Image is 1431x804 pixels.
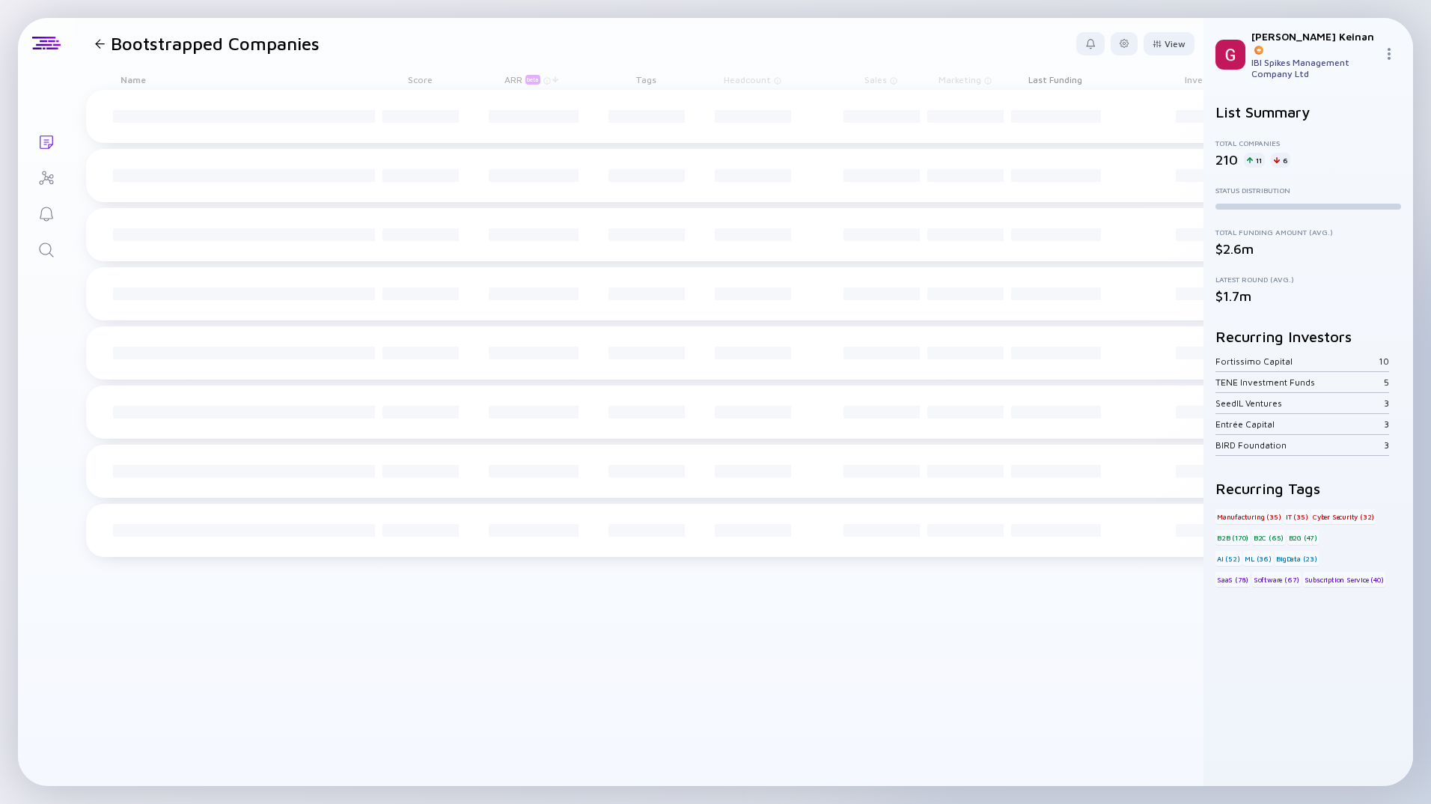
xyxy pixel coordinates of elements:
div: Score [378,69,462,90]
span: Sales [864,74,887,85]
a: Reminders [18,195,74,231]
div: 3 [1384,418,1389,430]
a: Search [18,231,74,267]
div: AI (52) [1215,551,1242,566]
div: 6 [1271,153,1290,168]
div: beta [525,75,540,85]
div: 11 [1244,153,1265,168]
a: Investor Map [18,159,74,195]
span: Last Funding [1028,74,1082,85]
div: BigData (23) [1275,551,1319,566]
div: Entrée Capital [1215,418,1384,430]
img: Gil Profile Picture [1215,40,1245,70]
div: Investors [1171,69,1239,90]
div: ML (36) [1243,551,1273,566]
h1: Bootstrapped Companies [111,33,320,54]
div: SaaS (78) [1215,572,1250,587]
a: Lists [18,123,74,159]
h2: List Summary [1215,103,1401,121]
div: ARR [504,74,543,85]
div: Latest Round (Avg.) [1215,275,1401,284]
div: Subscription Service (40) [1303,572,1385,587]
div: 5 [1384,377,1389,388]
div: 10 [1379,356,1389,367]
div: Cyber Security (32) [1311,509,1376,524]
div: SeedIL Ventures [1215,398,1384,409]
div: IT (35) [1284,509,1310,524]
div: Tags [604,69,688,90]
button: View [1144,32,1194,55]
div: Name [109,69,378,90]
div: [PERSON_NAME] Keinan [1251,30,1377,55]
h2: Recurring Tags [1215,480,1401,497]
div: Total Companies [1215,138,1401,147]
div: TENE Investment Funds [1215,377,1384,388]
div: Total Funding Amount (Avg.) [1215,228,1401,237]
img: Menu [1383,48,1395,60]
span: Marketing [939,74,981,85]
div: 210 [1215,152,1238,168]
span: Headcount [724,74,771,85]
div: Software (67) [1252,572,1301,587]
div: $1.7m [1215,288,1401,304]
div: IBI Spikes Management Company Ltd [1251,57,1377,79]
div: Manufacturing (35) [1215,509,1282,524]
div: $2.6m [1215,241,1401,257]
div: BIRD Foundation [1215,439,1384,451]
div: B2B (170) [1215,530,1250,545]
div: 3 [1384,398,1389,409]
div: 3 [1384,439,1389,451]
div: Fortissimo Capital [1215,356,1379,367]
h2: Recurring Investors [1215,328,1401,345]
div: B2C (65) [1252,530,1285,545]
div: Status Distribution [1215,186,1401,195]
div: B2G (47) [1287,530,1319,545]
